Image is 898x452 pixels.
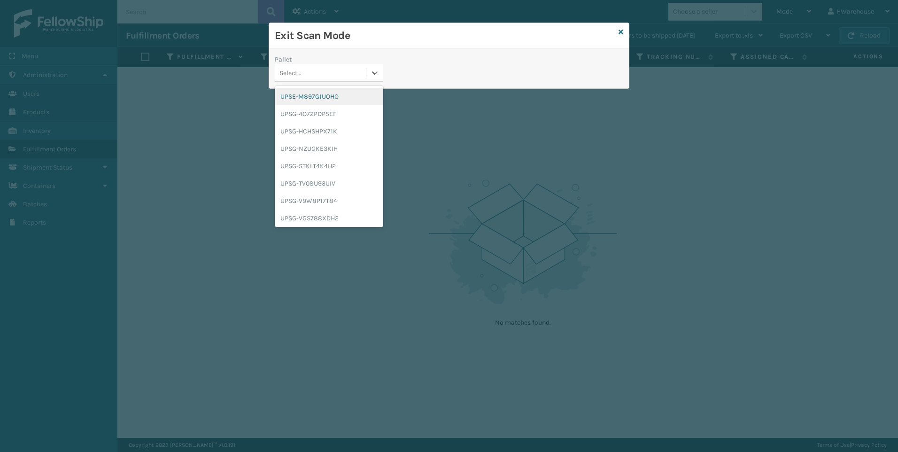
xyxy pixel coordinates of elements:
div: UPSG-HCHSHPX71K [275,123,383,140]
div: UPSG-TV08U93UIV [275,175,383,192]
div: UPSE-M897G1UOHO [275,88,383,105]
div: Select... [279,68,302,78]
div: UPSG-V9W8P17T84 [275,192,383,210]
div: UPSG-STKLT4K4H2 [275,157,383,175]
div: UPSG-NZUGKE3KIH [275,140,383,157]
label: Pallet [275,55,292,64]
div: UPSG-VGS788XDH2 [275,210,383,227]
h3: Exit Scan Mode [275,29,615,43]
div: UPSG-4O72PDP5EF [275,105,383,123]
